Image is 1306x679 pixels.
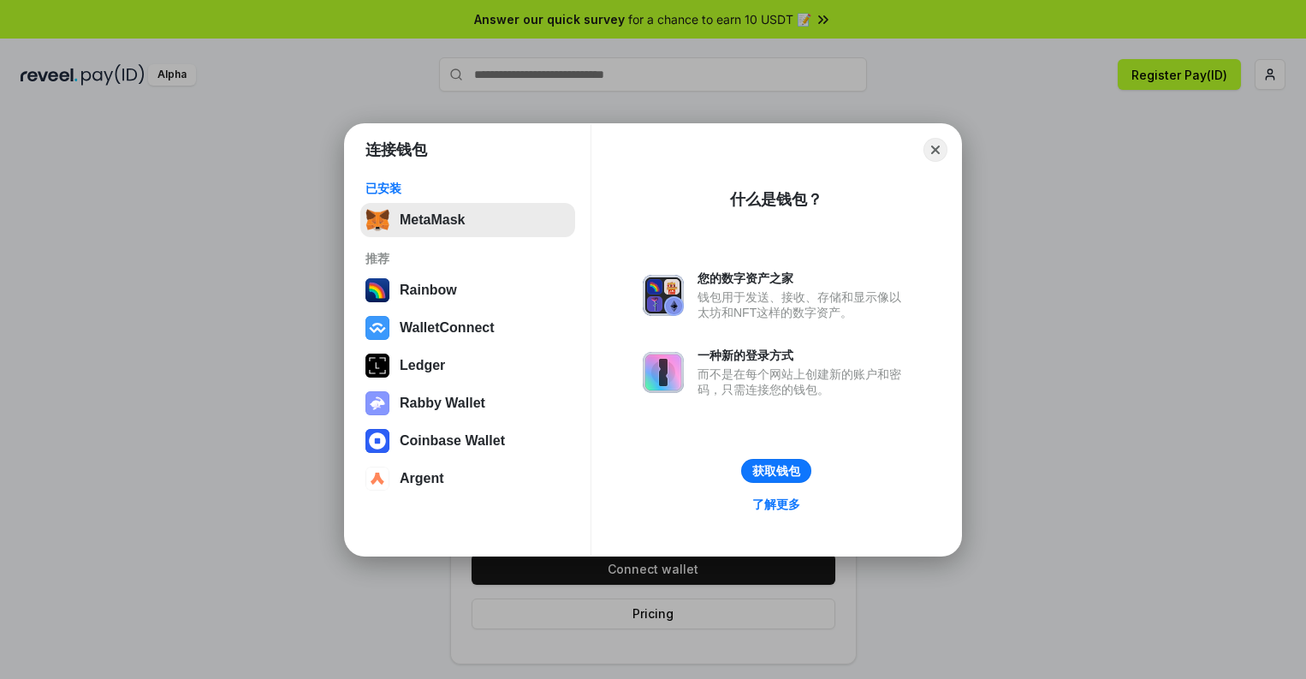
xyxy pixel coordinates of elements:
img: svg+xml,%3Csvg%20xmlns%3D%22http%3A%2F%2Fwww.w3.org%2F2000%2Fsvg%22%20width%3D%2228%22%20height%3... [365,354,389,378]
img: svg+xml,%3Csvg%20xmlns%3D%22http%3A%2F%2Fwww.w3.org%2F2000%2Fsvg%22%20fill%3D%22none%22%20viewBox... [643,352,684,393]
div: 而不是在每个网站上创建新的账户和密码，只需连接您的钱包。 [698,366,910,397]
div: 一种新的登录方式 [698,348,910,363]
div: 获取钱包 [752,463,800,479]
div: 已安装 [365,181,570,196]
div: 您的数字资产之家 [698,271,910,286]
div: 了解更多 [752,497,800,512]
img: svg+xml,%3Csvg%20xmlns%3D%22http%3A%2F%2Fwww.w3.org%2F2000%2Fsvg%22%20fill%3D%22none%22%20viewBox... [365,391,389,415]
img: svg+xml,%3Csvg%20width%3D%2228%22%20height%3D%2228%22%20viewBox%3D%220%200%2028%2028%22%20fill%3D... [365,429,389,453]
img: svg+xml,%3Csvg%20fill%3D%22none%22%20height%3D%2233%22%20viewBox%3D%220%200%2035%2033%22%20width%... [365,208,389,232]
button: Rainbow [360,273,575,307]
button: MetaMask [360,203,575,237]
h1: 连接钱包 [365,140,427,160]
img: svg+xml,%3Csvg%20width%3D%2228%22%20height%3D%2228%22%20viewBox%3D%220%200%2028%2028%22%20fill%3D... [365,467,389,491]
div: Rainbow [400,283,457,298]
button: WalletConnect [360,311,575,345]
button: Ledger [360,348,575,383]
div: WalletConnect [400,320,495,336]
div: Argent [400,471,444,486]
div: Coinbase Wallet [400,433,505,449]
button: Close [923,138,947,162]
button: Coinbase Wallet [360,424,575,458]
div: Ledger [400,358,445,373]
button: 获取钱包 [741,459,811,483]
img: svg+xml,%3Csvg%20xmlns%3D%22http%3A%2F%2Fwww.w3.org%2F2000%2Fsvg%22%20fill%3D%22none%22%20viewBox... [643,275,684,316]
button: Rabby Wallet [360,386,575,420]
div: 钱包用于发送、接收、存储和显示像以太坊和NFT这样的数字资产。 [698,289,910,320]
div: Rabby Wallet [400,396,485,411]
div: 推荐 [365,251,570,266]
button: Argent [360,462,575,496]
a: 了解更多 [742,493,810,515]
img: svg+xml,%3Csvg%20width%3D%22120%22%20height%3D%22120%22%20viewBox%3D%220%200%20120%20120%22%20fil... [365,278,389,302]
img: svg+xml,%3Csvg%20width%3D%2228%22%20height%3D%2228%22%20viewBox%3D%220%200%2028%2028%22%20fill%3D... [365,316,389,340]
div: MetaMask [400,212,465,228]
div: 什么是钱包？ [730,189,822,210]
